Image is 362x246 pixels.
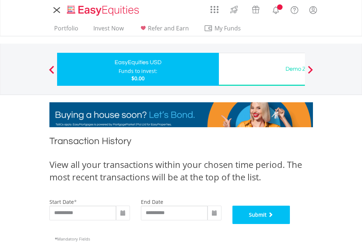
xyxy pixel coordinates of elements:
div: View all your transactions within your chosen time period. The most recent transactions will be a... [49,158,313,184]
a: Vouchers [245,2,266,15]
a: AppsGrid [206,2,223,14]
span: Mandatory Fields [55,236,90,242]
a: Invest Now [90,25,127,36]
span: $0.00 [131,75,145,82]
a: FAQ's and Support [285,2,304,16]
button: Next [303,69,318,77]
span: My Funds [204,23,252,33]
button: Submit [232,206,290,224]
a: Refer and Earn [136,25,192,36]
img: EasyEquities_Logo.png [66,4,142,16]
a: My Profile [304,2,322,18]
label: start date [49,198,74,205]
a: Home page [64,2,142,16]
h1: Transaction History [49,135,313,151]
button: Previous [44,69,59,77]
a: Portfolio [51,25,81,36]
img: grid-menu-icon.svg [210,5,219,14]
label: end date [141,198,163,205]
img: EasyMortage Promotion Banner [49,102,313,127]
span: Refer and Earn [148,24,189,32]
div: Funds to invest: [119,67,157,75]
div: EasyEquities USD [61,57,214,67]
a: Notifications [266,2,285,16]
img: thrive-v2.svg [228,4,240,15]
img: vouchers-v2.svg [250,4,262,15]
